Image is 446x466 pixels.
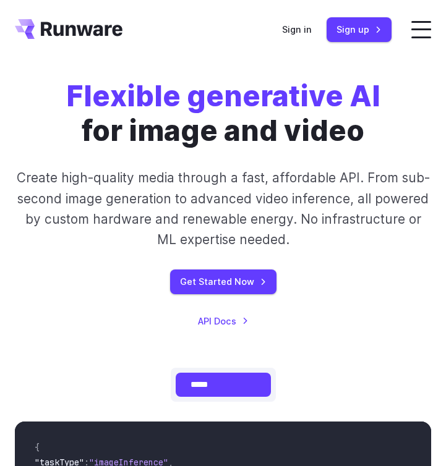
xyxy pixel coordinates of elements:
[282,22,312,36] a: Sign in
[327,17,392,41] a: Sign up
[198,314,249,328] a: API Docs
[66,78,380,113] strong: Flexible generative AI
[15,19,122,39] a: Go to /
[35,442,40,453] span: {
[170,269,277,294] a: Get Started Now
[15,167,431,250] p: Create high-quality media through a fast, affordable API. From sub-second image generation to adv...
[66,79,380,148] h1: for image and video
